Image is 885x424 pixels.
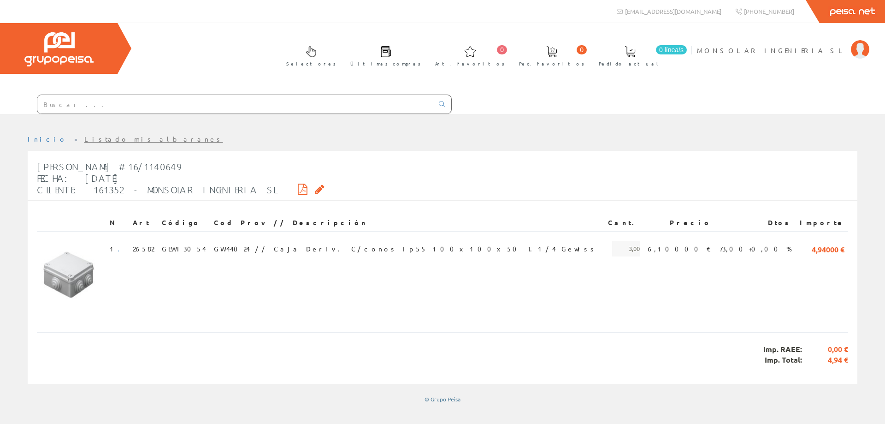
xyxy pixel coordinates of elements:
a: . [118,245,125,253]
span: [EMAIL_ADDRESS][DOMAIN_NAME] [625,7,721,15]
span: 3,00 [612,241,640,257]
span: 6,10000 € [648,241,711,257]
span: 0 línea/s [656,45,687,54]
a: Últimas compras [341,38,425,72]
span: Pedido actual [599,59,661,68]
span: [PERSON_NAME] #16/1140649 Fecha: [DATE] Cliente: 161352 - MONSOLAR INGENIERIA SL [37,161,276,195]
input: Buscar ... [37,95,433,113]
span: 0 [497,45,507,54]
span: 4,94000 € [812,241,844,257]
i: Descargar PDF [298,186,307,192]
th: Cant. [604,215,643,231]
img: Grupo Peisa [24,32,94,66]
span: GEWI3054 [162,241,206,257]
span: 73,00+0,00 % [720,241,792,257]
span: [PHONE_NUMBER] [744,7,794,15]
th: Dtos [715,215,796,231]
div: Imp. RAEE: Imp. Total: [37,332,848,377]
th: Cod Prov // Descripción [210,215,604,231]
a: Selectores [277,38,341,72]
span: Ped. favoritos [519,59,584,68]
span: 26582 [133,241,154,257]
a: Listado mis albaranes [84,135,223,143]
span: 4,94 € [802,355,848,365]
i: Solicitar por email copia firmada [315,186,324,192]
img: Foto artículo (120.39473684211x150) [41,241,96,310]
th: Importe [796,215,848,231]
div: © Grupo Peisa [28,395,857,403]
span: Selectores [286,59,336,68]
span: GW44024 // Caja Deriv. C/conos Ip55 100x100x50 T.1/4 Gewiss [214,241,597,257]
th: Art [129,215,158,231]
span: 1 [110,241,125,257]
a: Inicio [28,135,67,143]
span: MONSOLAR INGENIERIA SL [697,46,846,55]
a: MONSOLAR INGENIERIA SL [697,38,869,47]
span: 0 [577,45,587,54]
span: Últimas compras [350,59,421,68]
th: Código [158,215,210,231]
th: N [106,215,129,231]
th: Precio [643,215,715,231]
span: 0,00 € [802,344,848,355]
span: Art. favoritos [435,59,505,68]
